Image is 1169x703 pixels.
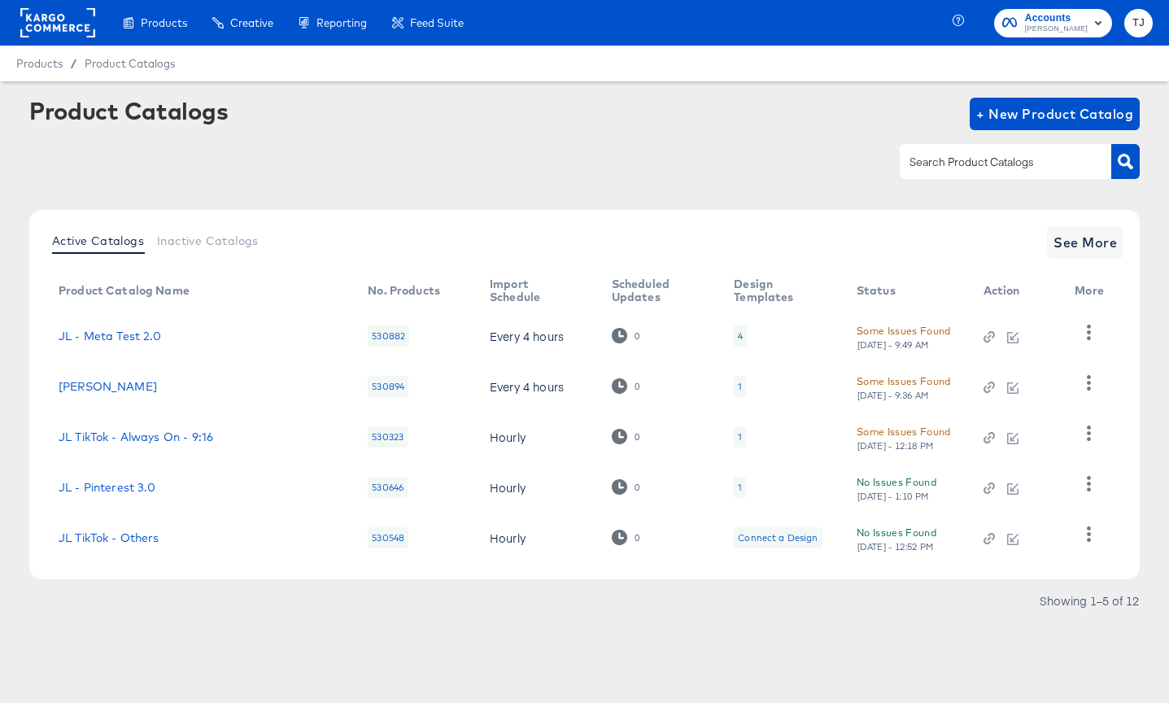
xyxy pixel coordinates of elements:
button: Some Issues Found[DATE] - 12:18 PM [857,423,951,452]
div: 0 [612,530,640,545]
div: 0 [612,429,640,444]
div: 530646 [368,477,408,498]
div: Connect a Design [738,531,818,544]
a: Product Catalogs [85,57,175,70]
div: 1 [734,426,746,448]
div: 0 [612,378,640,394]
span: TJ [1131,14,1146,33]
th: Status [844,272,971,311]
div: [DATE] - 12:18 PM [857,440,935,452]
div: 1 [738,481,742,494]
div: 0 [634,381,640,392]
td: Hourly [477,513,599,563]
div: Product Catalogs [29,98,228,124]
a: [PERSON_NAME] [59,380,157,393]
span: / [63,57,85,70]
div: 1 [738,430,742,443]
a: JL - Meta Test 2.0 [59,330,162,343]
span: Active Catalogs [52,234,144,247]
th: Action [971,272,1062,311]
div: [DATE] - 9:36 AM [857,390,930,401]
div: 0 [634,532,640,544]
div: Some Issues Found [857,373,951,390]
div: 0 [634,330,640,342]
div: Showing 1–5 of 12 [1039,595,1140,606]
a: JL TikTok - Always On - 9:16 [59,430,213,443]
span: Reporting [316,16,367,29]
div: 0 [612,328,640,343]
td: Every 4 hours [477,311,599,361]
th: More [1062,272,1123,311]
span: Products [16,57,63,70]
span: Accounts [1025,10,1088,27]
div: 4 [734,325,747,347]
div: 530882 [368,325,409,347]
div: 4 [738,330,743,343]
span: See More [1053,231,1117,254]
div: 0 [612,479,640,495]
button: See More [1047,226,1123,259]
button: Accounts[PERSON_NAME] [994,9,1112,37]
div: 530323 [368,426,408,448]
div: 0 [634,431,640,443]
div: 530894 [368,376,408,397]
div: No. Products [368,284,440,297]
td: Hourly [477,412,599,462]
div: Some Issues Found [857,423,951,440]
span: Products [141,16,187,29]
div: Scheduled Updates [612,277,701,303]
div: Import Schedule [490,277,579,303]
a: JL - Pinterest 3.0 [59,481,156,494]
span: Creative [230,16,273,29]
span: Inactive Catalogs [157,234,259,247]
span: + New Product Catalog [976,103,1133,125]
button: + New Product Catalog [970,98,1140,130]
td: Every 4 hours [477,361,599,412]
a: JL TikTok - Others [59,531,159,544]
div: Some Issues Found [857,322,951,339]
div: 530548 [368,527,408,548]
div: Connect a Design [734,527,822,548]
div: 1 [734,376,746,397]
div: Design Templates [734,277,824,303]
div: [DATE] - 9:49 AM [857,339,930,351]
td: Hourly [477,462,599,513]
button: Some Issues Found[DATE] - 9:36 AM [857,373,951,401]
span: [PERSON_NAME] [1025,23,1088,36]
button: Some Issues Found[DATE] - 9:49 AM [857,322,951,351]
input: Search Product Catalogs [906,153,1080,172]
span: Feed Suite [410,16,464,29]
div: 0 [634,482,640,493]
button: TJ [1124,9,1153,37]
div: 1 [738,380,742,393]
div: Product Catalog Name [59,284,190,297]
div: 1 [734,477,746,498]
